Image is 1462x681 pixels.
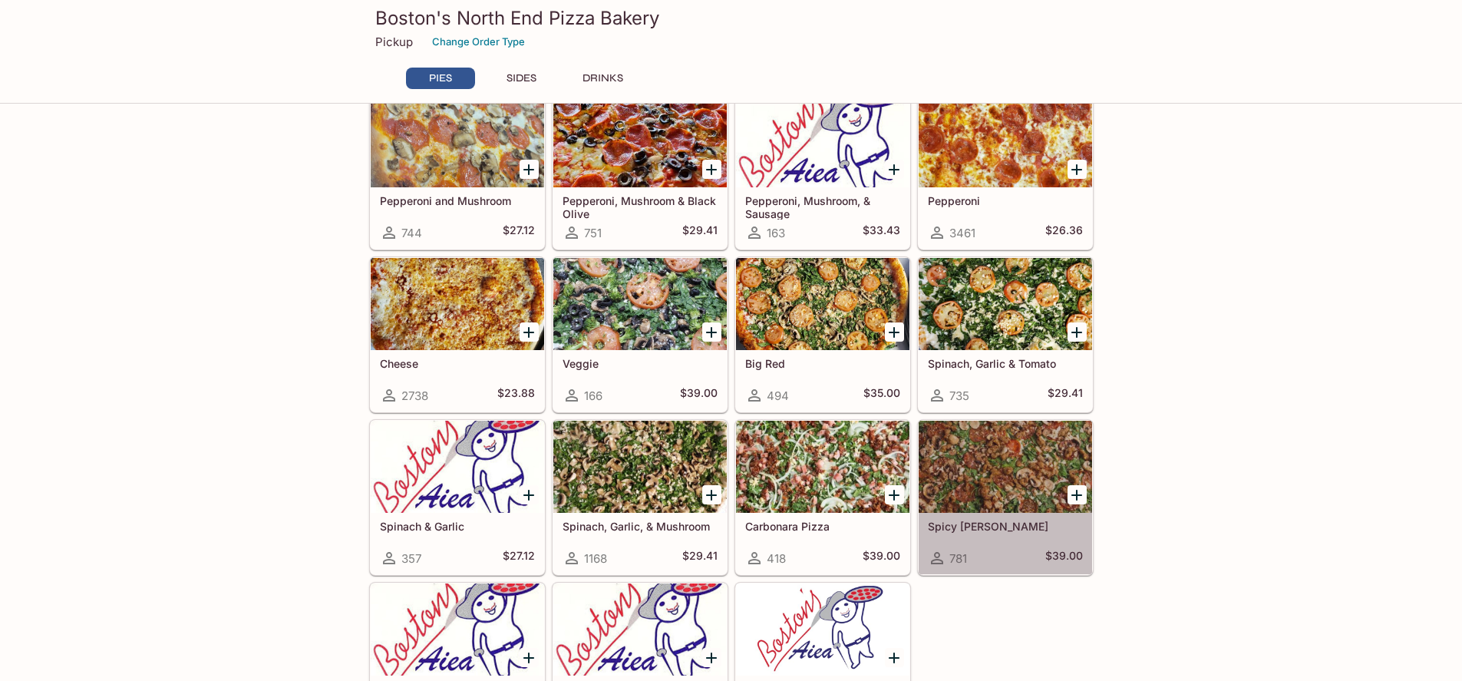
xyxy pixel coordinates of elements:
[735,94,910,250] a: Pepperoni, Mushroom, & Sausage163$33.43
[919,258,1092,350] div: Spinach, Garlic & Tomato
[949,226,975,240] span: 3461
[736,583,909,676] div: Daily Specials 1/2 & 1/2 Combo
[563,520,718,533] h5: Spinach, Garlic, & Mushroom
[767,551,786,566] span: 418
[371,583,544,676] div: Build Your Own - Red Style w/ Cheese
[425,30,532,54] button: Change Order Type
[1048,386,1083,405] h5: $29.41
[584,226,602,240] span: 751
[569,68,638,89] button: DRINKS
[767,388,789,403] span: 494
[919,421,1092,513] div: Spicy Jenny
[380,520,535,533] h5: Spinach & Garlic
[1045,549,1083,567] h5: $39.00
[563,194,718,220] h5: Pepperoni, Mushroom & Black Olive
[371,421,544,513] div: Spinach & Garlic
[520,648,539,667] button: Add Build Your Own - Red Style w/ Cheese
[370,257,545,412] a: Cheese2738$23.88
[767,226,785,240] span: 163
[863,386,900,405] h5: $35.00
[401,388,428,403] span: 2738
[371,95,544,187] div: Pepperoni and Mushroom
[745,194,900,220] h5: Pepperoni, Mushroom, & Sausage
[918,420,1093,575] a: Spicy [PERSON_NAME]781$39.00
[702,160,721,179] button: Add Pepperoni, Mushroom & Black Olive
[682,223,718,242] h5: $29.41
[928,520,1083,533] h5: Spicy [PERSON_NAME]
[949,388,969,403] span: 735
[682,549,718,567] h5: $29.41
[370,420,545,575] a: Spinach & Garlic357$27.12
[371,258,544,350] div: Cheese
[584,551,607,566] span: 1168
[380,357,535,370] h5: Cheese
[702,648,721,667] button: Add Build Your Own - White Style w/ Cheese
[380,194,535,207] h5: Pepperoni and Mushroom
[553,421,727,513] div: Spinach, Garlic, & Mushroom
[1068,322,1087,342] button: Add Spinach, Garlic & Tomato
[375,6,1087,30] h3: Boston's North End Pizza Bakery
[401,226,422,240] span: 744
[553,420,728,575] a: Spinach, Garlic, & Mushroom1168$29.41
[745,520,900,533] h5: Carbonara Pizza
[520,160,539,179] button: Add Pepperoni and Mushroom
[949,551,967,566] span: 781
[702,322,721,342] button: Add Veggie
[401,551,421,566] span: 357
[745,357,900,370] h5: Big Red
[1045,223,1083,242] h5: $26.36
[918,94,1093,250] a: Pepperoni3461$26.36
[919,95,1092,187] div: Pepperoni
[375,35,413,49] p: Pickup
[370,94,545,250] a: Pepperoni and Mushroom744$27.12
[563,357,718,370] h5: Veggie
[885,160,904,179] button: Add Pepperoni, Mushroom, & Sausage
[736,421,909,513] div: Carbonara Pizza
[928,357,1083,370] h5: Spinach, Garlic & Tomato
[735,420,910,575] a: Carbonara Pizza418$39.00
[863,223,900,242] h5: $33.43
[503,549,535,567] h5: $27.12
[553,95,727,187] div: Pepperoni, Mushroom & Black Olive
[520,322,539,342] button: Add Cheese
[553,258,727,350] div: Veggie
[863,549,900,567] h5: $39.00
[885,322,904,342] button: Add Big Red
[497,386,535,405] h5: $23.88
[553,257,728,412] a: Veggie166$39.00
[503,223,535,242] h5: $27.12
[553,583,727,676] div: Build Your Own - White Style w/ Cheese
[885,648,904,667] button: Add Daily Specials 1/2 & 1/2 Combo
[584,388,602,403] span: 166
[1068,160,1087,179] button: Add Pepperoni
[736,258,909,350] div: Big Red
[487,68,556,89] button: SIDES
[928,194,1083,207] h5: Pepperoni
[735,257,910,412] a: Big Red494$35.00
[680,386,718,405] h5: $39.00
[702,485,721,504] button: Add Spinach, Garlic, & Mushroom
[885,485,904,504] button: Add Carbonara Pizza
[406,68,475,89] button: PIES
[1068,485,1087,504] button: Add Spicy Jenny
[736,95,909,187] div: Pepperoni, Mushroom, & Sausage
[520,485,539,504] button: Add Spinach & Garlic
[918,257,1093,412] a: Spinach, Garlic & Tomato735$29.41
[553,94,728,250] a: Pepperoni, Mushroom & Black Olive751$29.41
